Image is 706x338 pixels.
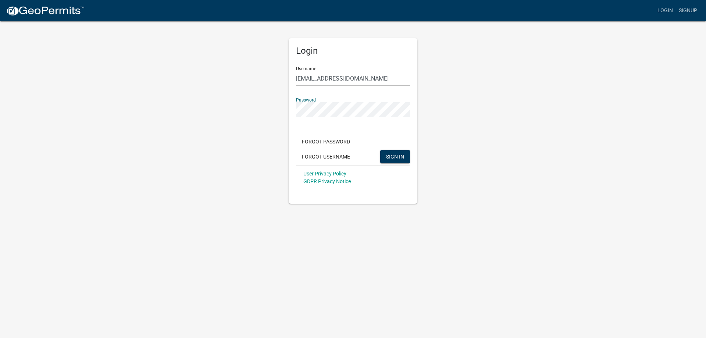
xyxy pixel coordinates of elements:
[296,135,356,148] button: Forgot Password
[655,4,676,18] a: Login
[296,46,410,56] h5: Login
[386,153,404,159] span: SIGN IN
[303,178,351,184] a: GDPR Privacy Notice
[296,150,356,163] button: Forgot Username
[380,150,410,163] button: SIGN IN
[676,4,700,18] a: Signup
[303,171,346,177] a: User Privacy Policy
